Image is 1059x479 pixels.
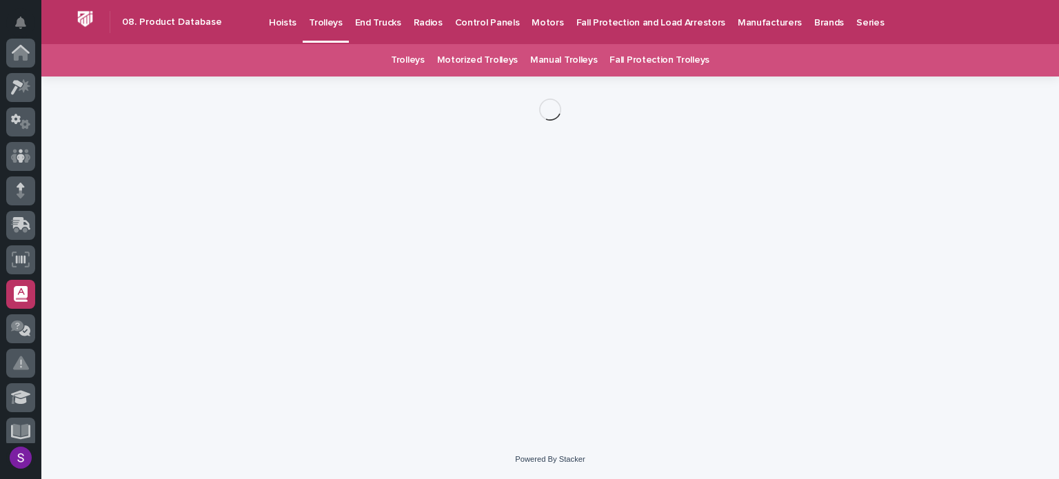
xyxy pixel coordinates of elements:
[437,44,518,77] a: Motorized Trolleys
[122,17,222,28] h2: 08. Product Database
[609,44,709,77] a: Fall Protection Trolleys
[6,8,35,37] button: Notifications
[515,455,585,463] a: Powered By Stacker
[6,443,35,472] button: users-avatar
[72,6,98,32] img: Workspace Logo
[391,44,425,77] a: Trolleys
[17,17,35,39] div: Notifications
[530,44,597,77] a: Manual Trolleys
